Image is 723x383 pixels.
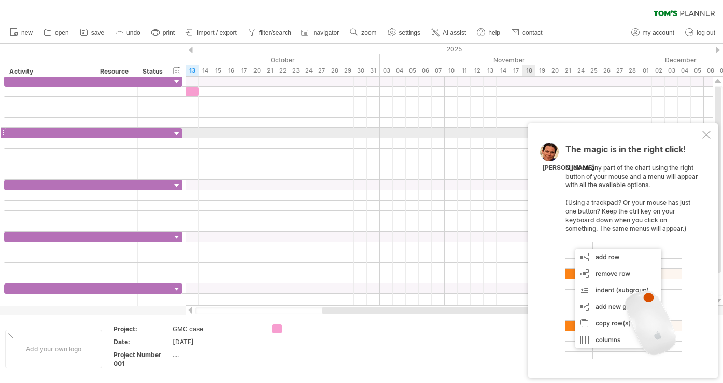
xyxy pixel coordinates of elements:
[509,65,522,76] div: Monday, 17 November 2025
[186,65,199,76] div: Monday, 13 October 2025
[542,164,594,173] div: [PERSON_NAME]
[535,65,548,76] div: Wednesday, 19 November 2025
[643,29,674,36] span: my account
[665,65,678,76] div: Wednesday, 3 December 2025
[7,26,36,39] a: new
[367,65,380,76] div: Friday, 31 October 2025
[41,26,72,39] a: open
[114,324,171,333] div: Project:
[399,29,420,36] span: settings
[354,65,367,76] div: Thursday, 30 October 2025
[173,324,260,333] div: GMC case
[143,66,165,77] div: Status
[683,26,718,39] a: log out
[163,29,175,36] span: print
[652,65,665,76] div: Tuesday, 2 December 2025
[380,54,639,65] div: November 2025
[406,65,419,76] div: Wednesday, 5 November 2025
[385,26,423,39] a: settings
[314,29,339,36] span: navigator
[55,29,69,36] span: open
[613,65,626,76] div: Thursday, 27 November 2025
[600,65,613,76] div: Wednesday, 26 November 2025
[250,65,263,76] div: Monday, 20 October 2025
[245,26,294,39] a: filter/search
[508,26,546,39] a: contact
[678,65,691,76] div: Thursday, 4 December 2025
[561,65,574,76] div: Friday, 21 November 2025
[315,65,328,76] div: Monday, 27 October 2025
[173,350,260,359] div: ....
[114,337,171,346] div: Date:
[77,26,107,39] a: save
[697,29,715,36] span: log out
[522,65,535,76] div: Tuesday, 18 November 2025
[112,26,144,39] a: undo
[276,65,289,76] div: Wednesday, 22 October 2025
[361,29,376,36] span: zoom
[587,65,600,76] div: Tuesday, 25 November 2025
[626,65,639,76] div: Friday, 28 November 2025
[300,26,342,39] a: navigator
[126,29,140,36] span: undo
[380,65,393,76] div: Monday, 3 November 2025
[497,65,509,76] div: Friday, 14 November 2025
[224,65,237,76] div: Thursday, 16 October 2025
[565,144,686,160] span: The magic is in the right click!
[471,65,484,76] div: Wednesday, 12 November 2025
[149,26,178,39] a: print
[289,65,302,76] div: Thursday, 23 October 2025
[237,65,250,76] div: Friday, 17 October 2025
[458,65,471,76] div: Tuesday, 11 November 2025
[565,145,700,359] div: Click on any part of the chart using the right button of your mouse and a menu will appear with a...
[173,337,260,346] div: [DATE]
[393,65,406,76] div: Tuesday, 4 November 2025
[114,350,171,368] div: Project Number 001
[639,65,652,76] div: Monday, 1 December 2025
[199,65,211,76] div: Tuesday, 14 October 2025
[21,29,33,36] span: new
[211,65,224,76] div: Wednesday, 15 October 2025
[548,65,561,76] div: Thursday, 20 November 2025
[484,65,497,76] div: Thursday, 13 November 2025
[259,29,291,36] span: filter/search
[347,26,379,39] a: zoom
[100,66,132,77] div: Resource
[9,66,89,77] div: Activity
[91,29,104,36] span: save
[429,26,469,39] a: AI assist
[522,29,543,36] span: contact
[183,26,240,39] a: import / export
[565,198,690,232] span: (Using a trackpad? Or your mouse has just one button? Keep the ctrl key on your keyboard down whe...
[629,26,677,39] a: my account
[443,29,466,36] span: AI assist
[263,65,276,76] div: Tuesday, 21 October 2025
[445,65,458,76] div: Monday, 10 November 2025
[82,54,380,65] div: October 2025
[432,65,445,76] div: Friday, 7 November 2025
[341,65,354,76] div: Wednesday, 29 October 2025
[574,65,587,76] div: Monday, 24 November 2025
[704,65,717,76] div: Monday, 8 December 2025
[328,65,341,76] div: Tuesday, 28 October 2025
[302,65,315,76] div: Friday, 24 October 2025
[5,330,102,368] div: Add your own logo
[691,65,704,76] div: Friday, 5 December 2025
[197,29,237,36] span: import / export
[474,26,503,39] a: help
[488,29,500,36] span: help
[419,65,432,76] div: Thursday, 6 November 2025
